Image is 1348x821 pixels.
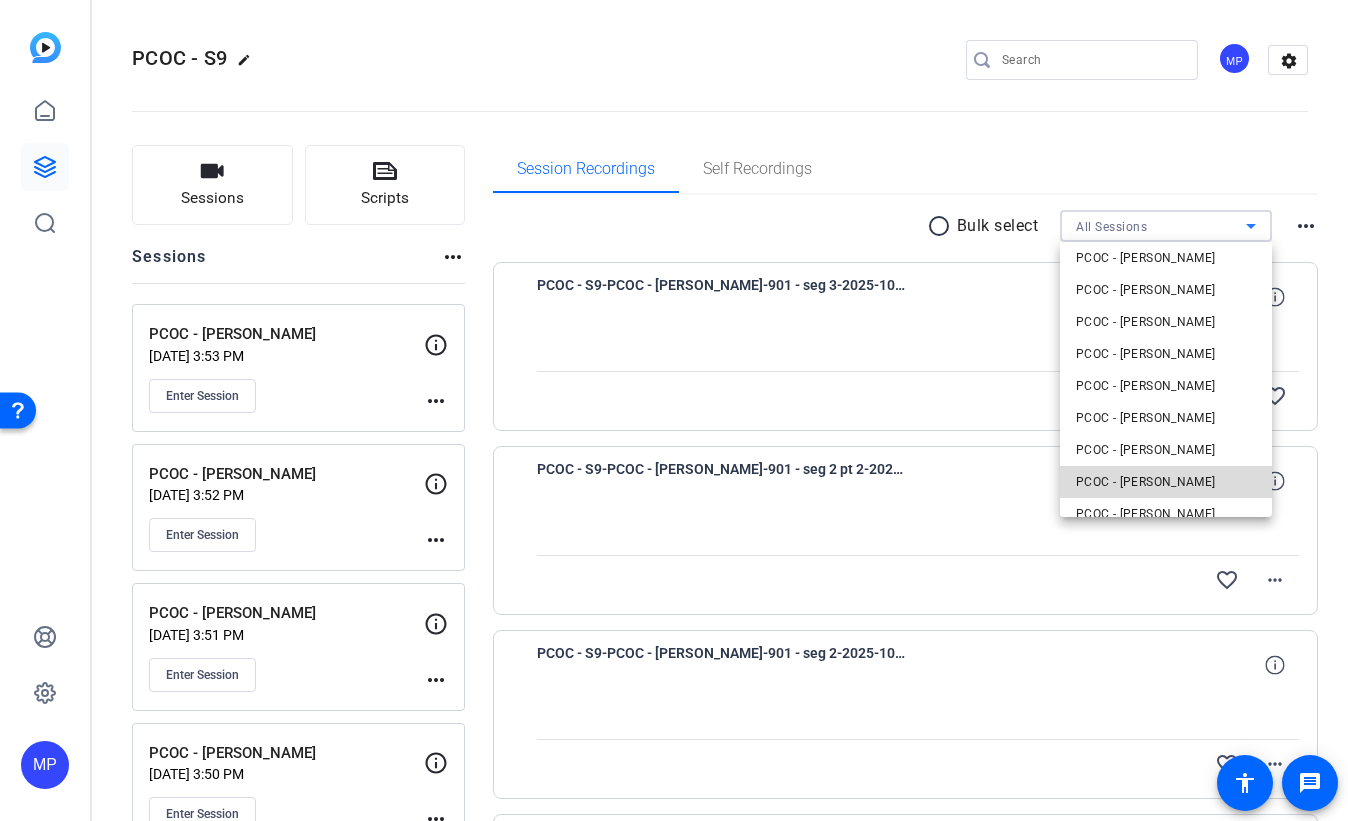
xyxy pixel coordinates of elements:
[1076,502,1216,526] span: PCOC - [PERSON_NAME]
[1076,406,1216,430] span: PCOC - [PERSON_NAME]
[1076,246,1216,270] span: PCOC - [PERSON_NAME]
[1076,342,1216,366] span: PCOC - [PERSON_NAME]
[1076,310,1216,334] span: PCOC - [PERSON_NAME]
[1076,470,1216,494] span: PCOC - [PERSON_NAME]
[1076,438,1216,462] span: PCOC - [PERSON_NAME]
[1076,374,1216,398] span: PCOC - [PERSON_NAME]
[1076,278,1216,302] span: PCOC - [PERSON_NAME]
